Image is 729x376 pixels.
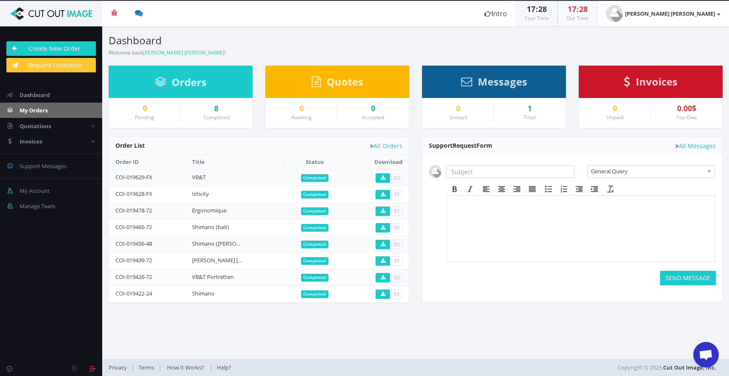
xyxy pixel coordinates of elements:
[429,104,487,113] a: 0
[571,184,587,195] div: Decrease indent
[301,290,329,298] span: Completed
[187,104,246,113] a: 8
[115,173,152,181] a: COI-019629-FX
[192,223,229,231] a: Shimano (bait)
[525,14,549,22] small: Your Time
[20,187,50,195] span: My Account
[20,91,50,99] span: Dashboard
[301,207,329,215] span: Completed
[370,143,402,149] a: All Orders
[115,207,152,214] a: COI-019478-72
[301,274,329,281] span: Completed
[284,155,345,169] th: Status
[192,240,280,247] a: Shimano ([PERSON_NAME]-brillen)
[525,184,540,195] div: Justify
[301,174,329,182] span: Completed
[301,241,329,248] span: Completed
[6,41,96,56] a: Create New Order
[657,104,716,113] div: 0.00$
[161,364,210,371] a: How It Works?
[109,364,131,371] a: Privacy
[301,257,329,265] span: Completed
[192,207,227,214] a: Ergonomique
[660,271,716,285] button: SEND MESSAGE
[186,155,284,169] th: Title
[693,342,719,367] a: Open de chat
[479,184,494,195] div: Align left
[476,1,516,26] a: Intro
[494,184,509,195] div: Align center
[606,114,623,121] small: Unpaid
[676,114,697,121] small: You Owe
[135,114,154,121] small: Pending
[579,4,588,14] span: 28
[576,4,579,14] span: :
[192,173,206,181] a: VB&T
[663,364,716,371] a: Cut Out Image, Inc.
[212,364,235,371] a: Help?
[527,4,535,14] span: 17
[636,75,677,89] span: Invoices
[453,141,476,149] span: Request
[327,75,363,89] span: Quotes
[617,363,716,372] span: Copyright © 2025,
[597,1,729,26] a: [PERSON_NAME] [PERSON_NAME]
[115,273,152,281] a: COI-019426-72
[291,114,312,121] small: Awaiting
[115,104,174,113] a: 0
[538,4,547,14] span: 28
[109,359,518,376] div: | | |
[429,165,442,178] img: user_default.jpg
[446,165,574,178] input: Subject
[566,14,588,22] small: Our Time
[192,256,279,264] a: [PERSON_NAME] [PERSON_NAME]
[134,364,158,371] a: Terms
[362,114,384,121] small: Accepted
[20,202,55,210] span: Manage Team
[606,5,623,22] img: user_default.jpg
[115,256,152,264] a: COI-019439-72
[192,290,215,297] a: Shimano
[20,162,66,170] span: Support Messages
[478,75,527,89] span: Messages
[535,4,538,14] span: :
[675,143,716,149] a: All Messages
[591,166,703,177] span: General Query
[625,10,715,17] strong: [PERSON_NAME] [PERSON_NAME]
[346,155,409,169] th: Download
[6,58,96,72] a: Request Quotation
[115,223,152,231] a: COI-019466-72
[344,104,402,113] a: 0
[500,104,559,113] div: 1
[603,184,618,195] div: Clear formatting
[449,114,467,121] small: Unread
[143,49,224,56] a: [PERSON_NAME] [PERSON_NAME]
[541,184,556,195] div: Bullet list
[20,138,42,145] span: Invoices
[115,190,152,198] a: COI-019628-FX
[172,75,207,89] span: Orders
[447,196,715,261] iframe: Rich Text Area. Press ALT-F9 for menu. Press ALT-F10 for toolbar. Press ALT-0 for help
[524,114,536,121] small: Total
[509,184,525,195] div: Align right
[301,191,329,198] span: Completed
[568,4,576,14] span: 17
[461,80,527,87] a: Messages
[447,184,462,195] div: Bold
[115,290,152,297] a: COI-019422-24
[312,80,363,87] a: Quotes
[556,184,571,195] div: Numbered list
[272,104,330,113] a: 0
[429,141,492,149] span: Support Form
[585,104,644,113] div: 0
[192,190,209,198] a: Ictivity
[109,49,226,56] small: Welcome back !
[587,184,602,195] div: Increase indent
[20,106,48,114] span: My Orders
[301,224,329,232] span: Completed
[6,7,96,20] img: Cut Out Image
